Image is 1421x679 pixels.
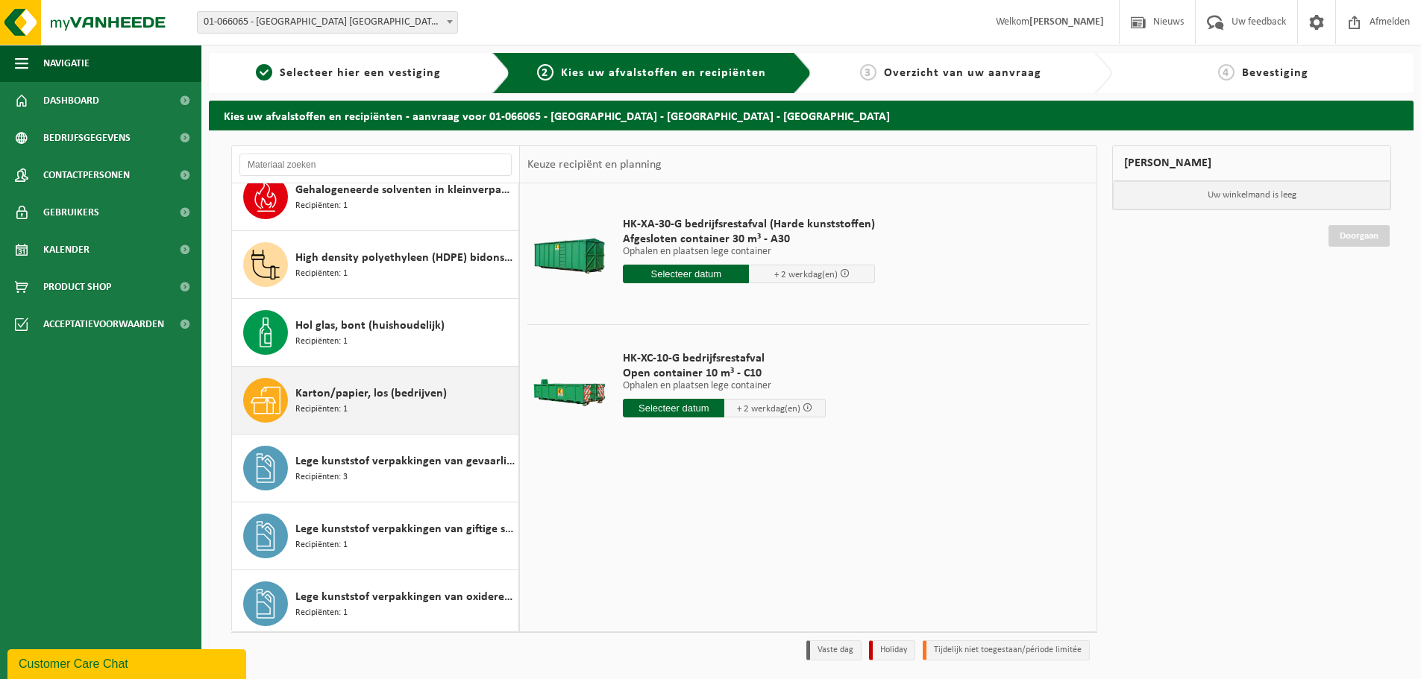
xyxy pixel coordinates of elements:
[623,232,875,247] span: Afgesloten container 30 m³ - A30
[43,268,111,306] span: Product Shop
[295,538,348,552] span: Recipiënten: 1
[884,67,1041,79] span: Overzicht van uw aanvraag
[1242,67,1308,79] span: Bevestiging
[295,317,445,335] span: Hol glas, bont (huishoudelijk)
[623,265,749,283] input: Selecteer datum
[280,67,441,79] span: Selecteer hier een vestiging
[623,351,826,366] span: HK-XC-10-G bedrijfsrestafval
[1112,145,1391,181] div: [PERSON_NAME]
[43,119,131,157] span: Bedrijfsgegevens
[295,249,515,267] span: High density polyethyleen (HDPE) bidons en vaten, inhoud > 2 liter, gekleurd
[623,381,826,391] p: Ophalen en plaatsen lege container
[256,64,272,80] span: 1
[232,502,519,570] button: Lege kunststof verpakkingen van giftige stoffen Recipiënten: 1
[232,367,519,435] button: Karton/papier, los (bedrijven) Recipiënten: 1
[869,640,915,660] li: Holiday
[197,11,458,34] span: 01-066065 - BOMA NV - ANTWERPEN NOORDERLAAN - ANTWERPEN
[623,247,875,257] p: Ophalen en plaatsen lege container
[209,101,1414,130] h2: Kies uw afvalstoffen en recipiënten - aanvraag voor 01-066065 - [GEOGRAPHIC_DATA] - [GEOGRAPHIC_D...
[295,470,348,484] span: Recipiënten: 3
[295,452,515,470] span: Lege kunststof verpakkingen van gevaarlijke stoffen
[232,299,519,367] button: Hol glas, bont (huishoudelijk) Recipiënten: 1
[216,64,480,82] a: 1Selecteer hier een vestiging
[806,640,862,660] li: Vaste dag
[1113,181,1390,209] p: Uw winkelmand is leeg
[43,306,164,343] span: Acceptatievoorwaarden
[737,404,800,414] span: + 2 werkdag(en)
[623,399,724,417] input: Selecteer datum
[43,194,99,231] span: Gebruikers
[1329,225,1390,247] a: Doorgaan
[774,270,838,280] span: + 2 werkdag(en)
[537,64,553,80] span: 2
[43,45,90,82] span: Navigatie
[295,181,515,199] span: Gehalogeneerde solventen in kleinverpakking
[43,231,90,268] span: Kalender
[520,146,669,183] div: Keuze recipiënt en planning
[232,570,519,638] button: Lege kunststof verpakkingen van oxiderende stoffen Recipiënten: 1
[43,82,99,119] span: Dashboard
[232,231,519,299] button: High density polyethyleen (HDPE) bidons en vaten, inhoud > 2 liter, gekleurd Recipiënten: 1
[7,646,249,679] iframe: chat widget
[295,520,515,538] span: Lege kunststof verpakkingen van giftige stoffen
[232,163,519,231] button: Gehalogeneerde solventen in kleinverpakking Recipiënten: 1
[232,435,519,502] button: Lege kunststof verpakkingen van gevaarlijke stoffen Recipiënten: 3
[198,12,457,33] span: 01-066065 - BOMA NV - ANTWERPEN NOORDERLAAN - ANTWERPEN
[295,588,515,606] span: Lege kunststof verpakkingen van oxiderende stoffen
[295,335,348,349] span: Recipiënten: 1
[295,267,348,281] span: Recipiënten: 1
[43,157,130,194] span: Contactpersonen
[623,366,826,381] span: Open container 10 m³ - C10
[623,217,875,232] span: HK-XA-30-G bedrijfsrestafval (Harde kunststoffen)
[295,402,348,417] span: Recipiënten: 1
[1029,16,1104,28] strong: [PERSON_NAME]
[561,67,766,79] span: Kies uw afvalstoffen en recipiënten
[295,199,348,213] span: Recipiënten: 1
[295,606,348,620] span: Recipiënten: 1
[239,154,512,176] input: Materiaal zoeken
[295,385,447,402] span: Karton/papier, los (bedrijven)
[923,640,1090,660] li: Tijdelijk niet toegestaan/période limitée
[1218,64,1235,80] span: 4
[860,64,876,80] span: 3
